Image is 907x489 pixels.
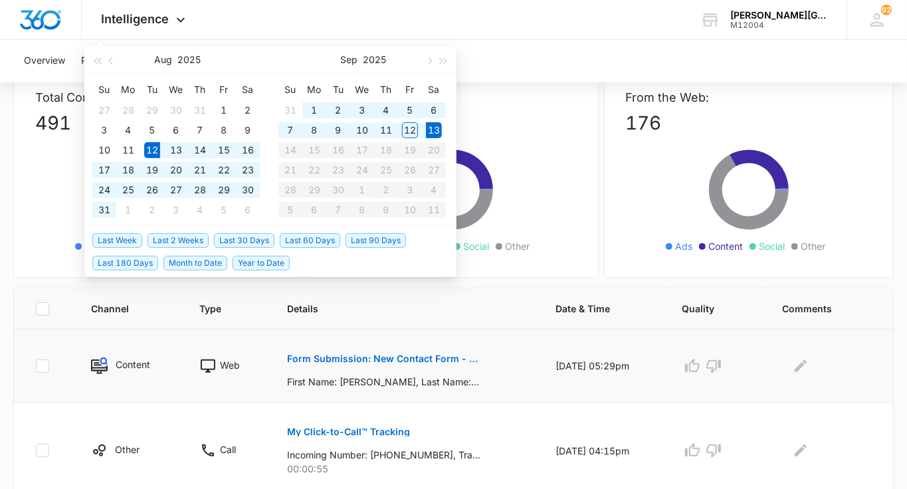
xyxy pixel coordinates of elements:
td: 2025-08-19 [140,160,164,180]
div: 8 [216,122,232,138]
button: Aug [154,47,172,73]
p: Call [221,442,237,456]
div: 22 [216,162,232,178]
td: 2025-08-14 [188,140,212,160]
td: 2025-08-11 [116,140,140,160]
span: Year to Date [233,256,290,270]
td: 2025-08-31 [92,200,116,220]
div: 11 [120,142,136,158]
div: 9 [240,122,256,138]
div: 2 [144,202,160,218]
span: Quality [682,302,730,316]
div: 19 [144,162,160,178]
div: 20 [168,162,184,178]
div: 27 [96,102,112,118]
span: Intelligence [102,12,169,26]
div: 14 [192,142,208,158]
th: Tu [326,79,350,100]
td: 2025-09-02 [326,100,350,120]
td: 2025-07-31 [188,100,212,120]
th: Sa [422,79,446,100]
div: 5 [402,102,418,118]
td: 2025-09-09 [326,120,350,140]
td: 2025-09-04 [188,200,212,220]
p: Content [116,357,150,371]
div: notifications count [881,5,892,15]
div: 1 [216,102,232,118]
td: 2025-08-18 [116,160,140,180]
td: 2025-09-03 [350,100,374,120]
div: 29 [144,102,160,118]
button: Overview [24,40,65,82]
th: Mo [302,79,326,100]
td: 2025-08-04 [116,120,140,140]
div: 4 [192,202,208,218]
span: Ads [675,239,692,253]
th: Mo [116,79,140,100]
div: 10 [96,142,112,158]
div: 3 [168,202,184,218]
td: 2025-08-21 [188,160,212,180]
td: 2025-09-05 [212,200,236,220]
div: 3 [354,102,370,118]
div: 16 [240,142,256,158]
td: 2025-08-23 [236,160,260,180]
td: 2025-09-01 [116,200,140,220]
th: We [164,79,188,100]
span: Type [200,302,236,316]
td: 2025-07-28 [116,100,140,120]
th: Th [188,79,212,100]
td: 2025-07-27 [92,100,116,120]
td: 2025-08-30 [236,180,260,200]
td: 2025-09-03 [164,200,188,220]
button: Conversions Inbox [161,40,242,82]
span: Other [505,239,530,253]
div: 2 [240,102,256,118]
div: 18 [120,162,136,178]
th: Th [374,79,398,100]
div: 1 [306,102,322,118]
td: 2025-08-09 [236,120,260,140]
p: 00:00:55 [287,462,524,476]
div: 30 [168,102,184,118]
span: Social [759,239,785,253]
span: Last 2 Weeks [148,233,209,248]
span: Content [708,239,743,253]
span: Last Week [92,233,142,248]
button: 2025 [177,47,201,73]
td: 2025-08-31 [278,100,302,120]
td: 2025-08-17 [92,160,116,180]
p: Other [115,442,140,456]
button: Sep [341,47,358,73]
td: 2025-08-12 [140,140,164,160]
button: Site Analytics [258,40,317,82]
span: Channel [91,302,149,316]
span: Details [287,302,505,316]
div: 2 [330,102,346,118]
td: 2025-08-28 [188,180,212,200]
p: My Click-to-Call™ Tracking [287,427,410,437]
div: 30 [240,182,256,198]
th: Fr [212,79,236,100]
td: 2025-07-29 [140,100,164,120]
div: 26 [144,182,160,198]
div: 7 [282,122,298,138]
td: 2025-08-06 [164,120,188,140]
div: 4 [378,102,394,118]
td: 2025-09-10 [350,120,374,140]
div: 4 [120,122,136,138]
div: 6 [240,202,256,218]
td: 2025-08-01 [212,100,236,120]
div: 31 [282,102,298,118]
td: 2025-08-27 [164,180,188,200]
button: Edit Comments [790,440,811,461]
td: 2025-09-05 [398,100,422,120]
td: 2025-08-29 [212,180,236,200]
span: Last 30 Days [214,233,274,248]
div: 28 [192,182,208,198]
div: 8 [306,122,322,138]
td: 2025-08-08 [212,120,236,140]
td: 2025-08-03 [92,120,116,140]
div: 13 [168,142,184,158]
div: 6 [168,122,184,138]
